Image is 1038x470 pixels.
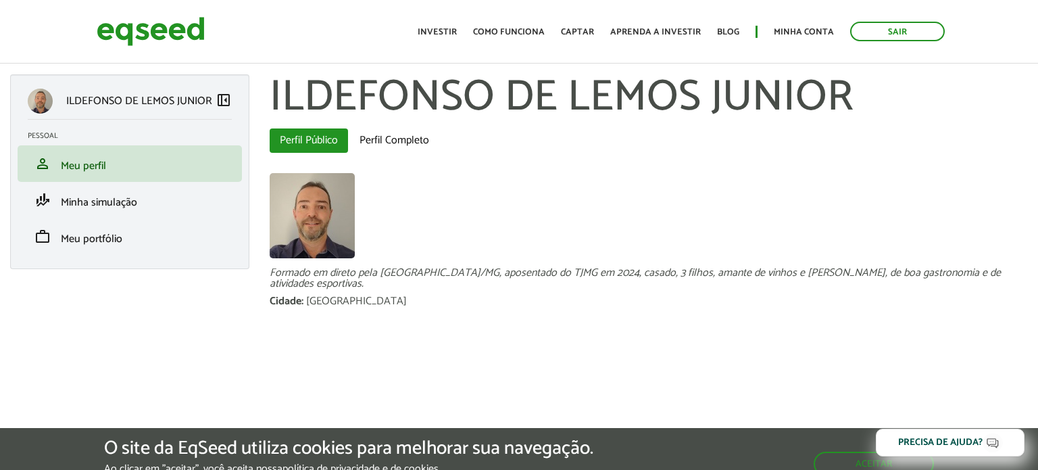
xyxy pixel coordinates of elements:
span: Meu perfil [61,157,106,175]
a: Captar [561,28,594,37]
li: Meu perfil [18,145,242,182]
a: workMeu portfólio [28,229,232,245]
a: finance_modeMinha simulação [28,192,232,208]
img: EqSeed [97,14,205,49]
span: : [301,292,303,310]
div: Cidade [270,296,306,307]
span: person [34,156,51,172]
h5: O site da EqSeed utiliza cookies para melhorar sua navegação. [104,438,593,459]
a: Perfil Público [270,128,348,153]
span: Meu portfólio [61,230,122,248]
div: Formado em direto pela [GEOGRAPHIC_DATA]/MG, aposentado do TJMG em 2024, casado, 3 filhos, amante... [270,268,1028,289]
a: personMeu perfil [28,156,232,172]
li: Minha simulação [18,182,242,218]
a: Minha conta [774,28,834,37]
span: left_panel_close [216,92,232,108]
h2: Pessoal [28,132,242,140]
li: Meu portfólio [18,218,242,255]
a: Blog [717,28,739,37]
a: Como funciona [473,28,545,37]
h1: ILDEFONSO DE LEMOS JUNIOR [270,74,1028,122]
div: [GEOGRAPHIC_DATA] [306,296,407,307]
a: Perfil Completo [349,128,439,153]
span: finance_mode [34,192,51,208]
a: Sair [850,22,945,41]
a: Investir [418,28,457,37]
a: Colapsar menu [216,92,232,111]
a: Ver perfil do usuário. [270,173,355,258]
p: ILDEFONSO DE LEMOS JUNIOR [66,95,212,108]
a: Aprenda a investir [610,28,701,37]
span: Minha simulação [61,193,137,212]
img: Foto de ILDEFONSO DE LEMOS JUNIOR [270,173,355,258]
span: work [34,229,51,245]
